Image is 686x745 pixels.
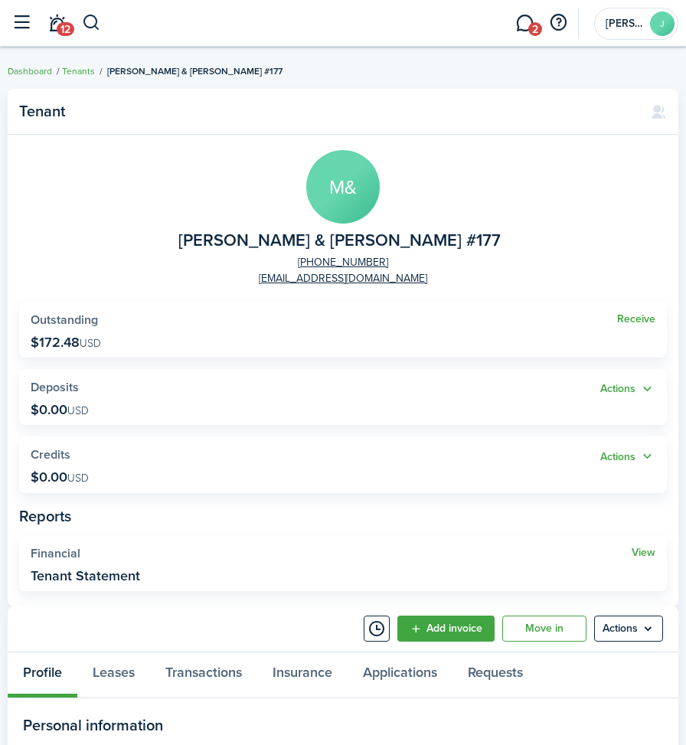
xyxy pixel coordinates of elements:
[178,231,501,250] span: Michael & Rachel Crow #177
[8,64,52,78] a: Dashboard
[617,313,655,325] a: Receive
[600,381,655,398] button: Actions
[452,652,538,698] a: Requests
[80,335,101,351] span: USD
[502,616,586,642] a: Move in
[62,64,95,78] a: Tenants
[528,22,542,36] span: 2
[67,403,89,419] span: USD
[77,652,150,698] a: Leases
[31,446,70,463] span: Credits
[31,568,140,583] widget-stats-description: Tenant Statement
[31,311,98,328] span: Outstanding
[31,335,101,350] p: $172.48
[42,5,71,42] a: Notifications
[31,378,79,396] span: Deposits
[348,652,452,698] a: Applications
[57,22,74,36] span: 12
[545,10,571,36] button: Open resource center
[31,402,89,417] p: $0.00
[82,10,101,36] button: Search
[298,254,388,270] a: [PHONE_NUMBER]
[259,270,427,286] a: [EMAIL_ADDRESS][DOMAIN_NAME]
[600,448,655,466] button: Open menu
[67,470,89,486] span: USD
[23,714,663,737] panel-main-section-title: Personal information
[31,469,89,485] p: $0.00
[510,5,539,42] a: Messaging
[364,616,390,642] button: Timeline
[632,547,655,559] a: View
[397,616,495,642] a: Add invoice
[606,18,644,29] span: Judith
[19,103,635,120] panel-main-title: Tenant
[650,11,675,36] avatar-text: J
[594,616,663,642] menu-btn: Actions
[600,381,655,398] button: Open menu
[7,8,36,38] button: Open sidebar
[150,652,257,698] a: Transactions
[257,652,348,698] a: Insurance
[31,547,632,560] widget-stats-title: Financial
[600,448,655,466] button: Actions
[19,505,667,528] panel-main-subtitle: Reports
[306,150,380,224] avatar-text: M&
[594,616,663,642] button: Open menu
[107,64,283,78] span: [PERSON_NAME] & [PERSON_NAME] #177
